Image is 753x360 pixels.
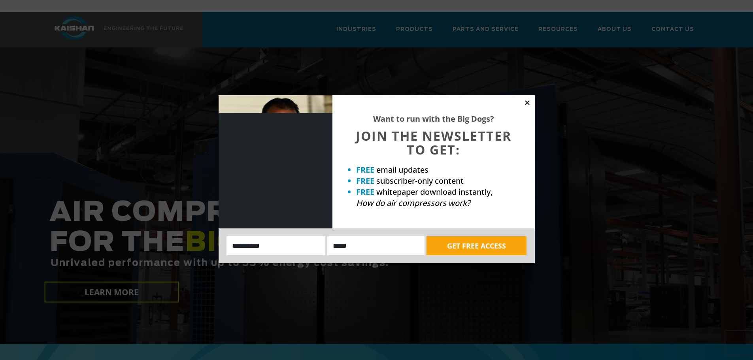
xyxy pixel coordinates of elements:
[327,236,425,255] input: Email
[226,236,326,255] input: Name:
[373,113,494,124] strong: Want to run with the Big Dogs?
[427,236,527,255] button: GET FREE ACCESS
[376,175,464,186] span: subscriber-only content
[376,187,493,197] span: whitepaper download instantly,
[356,198,470,208] em: How do air compressors work?
[356,164,374,175] strong: FREE
[356,127,511,158] span: JOIN THE NEWSLETTER TO GET:
[376,164,428,175] span: email updates
[356,175,374,186] strong: FREE
[524,99,531,106] button: Close
[356,187,374,197] strong: FREE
